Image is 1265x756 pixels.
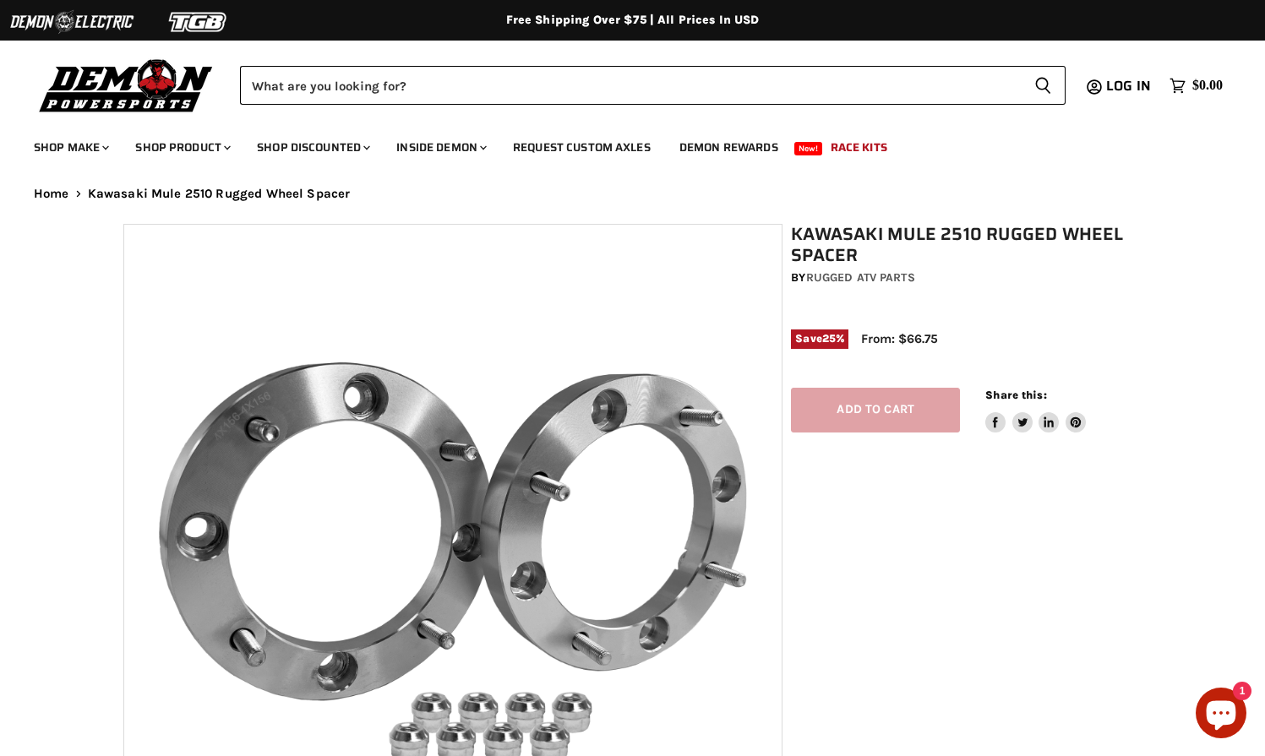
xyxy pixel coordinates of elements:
a: Inside Demon [384,130,497,165]
img: Demon Powersports [34,55,219,115]
ul: Main menu [21,123,1219,165]
a: Race Kits [818,130,900,165]
button: Search [1021,66,1066,105]
div: by [791,269,1150,287]
inbox-online-store-chat: Shopify online store chat [1191,688,1251,742]
span: Save % [791,329,848,348]
span: Share this: [985,389,1046,401]
span: 25 [822,332,836,345]
a: Log in [1099,79,1161,94]
a: Request Custom Axles [500,130,663,165]
span: New! [794,142,823,155]
aside: Share this: [985,388,1086,432]
span: Log in [1106,75,1151,96]
img: Demon Electric Logo 2 [8,6,135,38]
a: Shop Make [21,130,119,165]
h1: Kawasaki Mule 2510 Rugged Wheel Spacer [791,224,1150,266]
form: Product [240,66,1066,105]
input: Search [240,66,1021,105]
a: Rugged ATV Parts [806,270,915,285]
a: Home [34,187,69,201]
a: Shop Discounted [244,130,380,165]
a: Demon Rewards [667,130,791,165]
span: Kawasaki Mule 2510 Rugged Wheel Spacer [88,187,351,201]
span: From: $66.75 [861,331,938,346]
img: TGB Logo 2 [135,6,262,38]
span: $0.00 [1192,78,1223,94]
a: $0.00 [1161,73,1231,98]
a: Shop Product [123,130,241,165]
